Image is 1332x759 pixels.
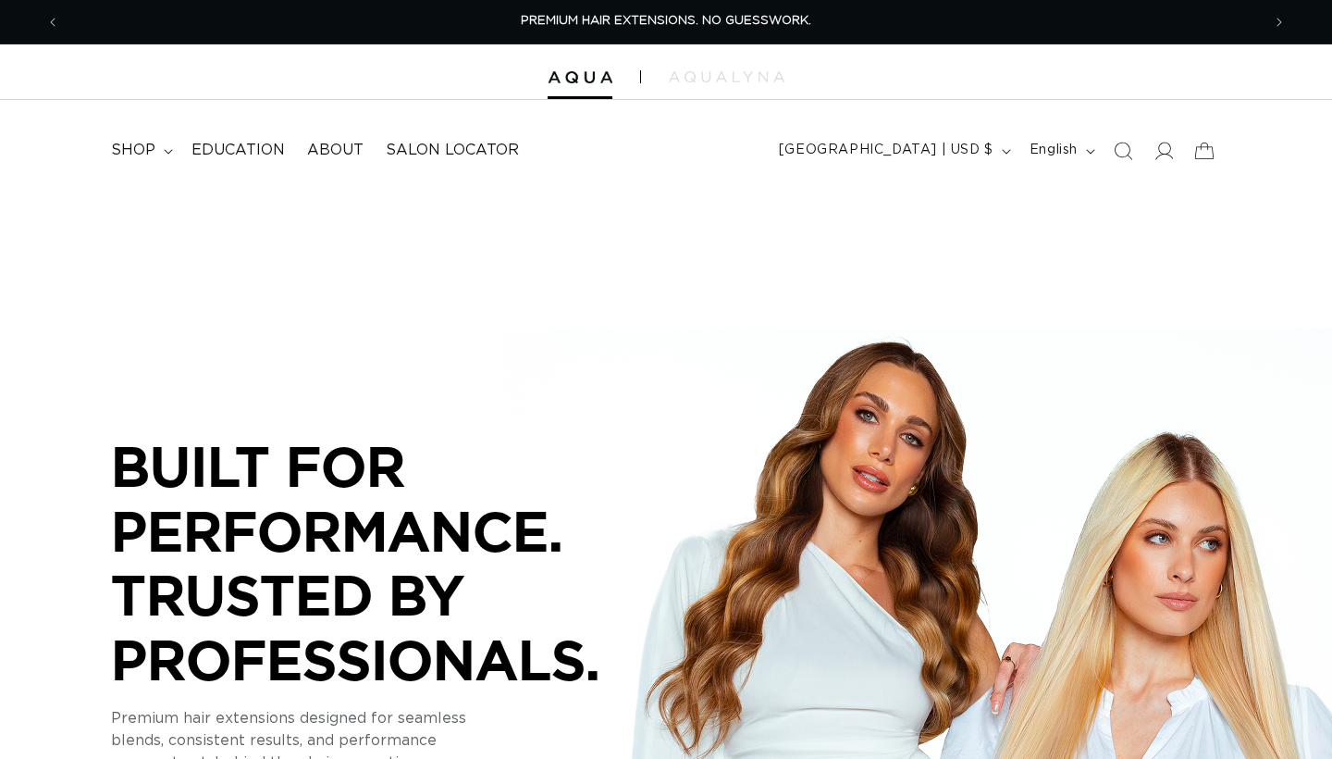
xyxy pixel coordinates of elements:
a: About [296,130,375,171]
button: [GEOGRAPHIC_DATA] | USD $ [768,133,1018,168]
button: Next announcement [1259,5,1300,40]
a: Salon Locator [375,130,530,171]
img: Aqua Hair Extensions [548,71,612,84]
summary: shop [100,130,180,171]
span: About [307,141,364,160]
span: English [1030,141,1078,160]
span: [GEOGRAPHIC_DATA] | USD $ [779,141,993,160]
span: PREMIUM HAIR EXTENSIONS. NO GUESSWORK. [521,15,811,27]
a: Education [180,130,296,171]
img: aqualyna.com [669,71,784,82]
summary: Search [1103,131,1143,171]
span: shop [111,141,155,160]
button: Previous announcement [32,5,73,40]
span: Salon Locator [386,141,519,160]
p: BUILT FOR PERFORMANCE. TRUSTED BY PROFESSIONALS. [111,434,666,691]
button: English [1018,133,1103,168]
span: Education [191,141,285,160]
